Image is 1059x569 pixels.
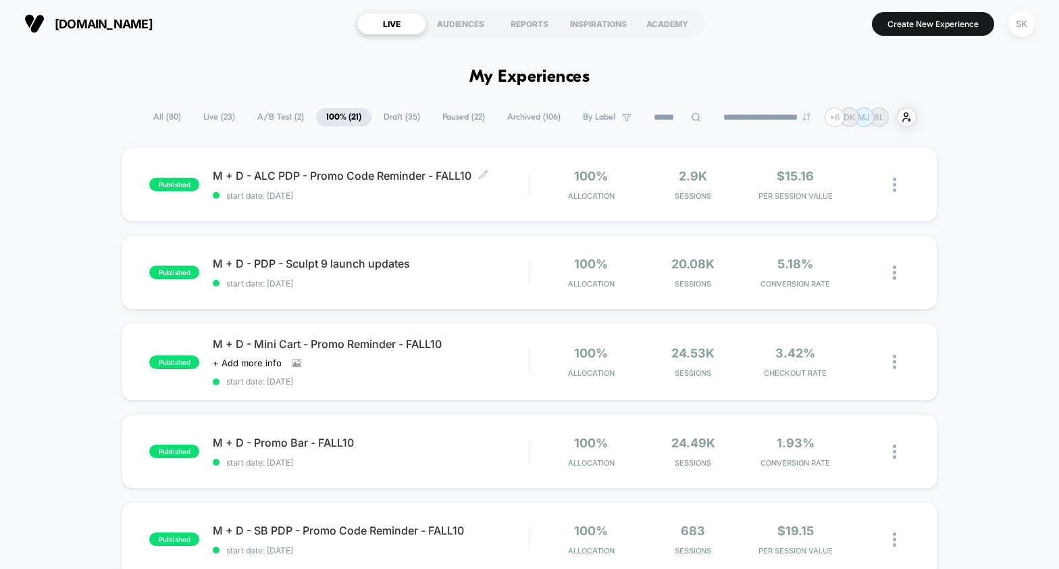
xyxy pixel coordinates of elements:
[373,108,430,126] span: Draft ( 35 )
[748,368,843,378] span: CHECKOUT RATE
[775,346,815,360] span: 3.42%
[777,436,815,450] span: 1.93%
[193,108,245,126] span: Live ( 23 )
[213,357,282,368] span: + Add more info
[213,545,529,555] span: start date: [DATE]
[844,112,855,122] p: DK
[213,257,529,270] span: M + D - PDP - Sculpt 9 launch updates
[893,178,896,192] img: close
[55,17,153,31] span: [DOMAIN_NAME]
[646,191,741,201] span: Sessions
[777,524,814,538] span: $19.15
[357,13,426,34] div: LIVE
[574,257,608,271] span: 100%
[748,279,843,289] span: CONVERSION RATE
[213,278,529,289] span: start date: [DATE]
[748,458,843,468] span: CONVERSION RATE
[143,108,191,126] span: All ( 80 )
[1008,11,1035,37] div: SK
[825,107,844,127] div: + 6
[671,436,715,450] span: 24.49k
[574,436,608,450] span: 100%
[495,13,564,34] div: REPORTS
[872,12,994,36] button: Create New Experience
[469,68,590,87] h1: My Experiences
[316,108,371,126] span: 100% ( 21 )
[213,337,529,351] span: M + D - Mini Cart - Promo Reminder - FALL10
[213,376,529,387] span: start date: [DATE]
[497,108,571,126] span: Archived ( 106 )
[671,257,715,271] span: 20.08k
[432,108,495,126] span: Paused ( 22 )
[893,533,896,547] img: close
[671,346,715,360] span: 24.53k
[874,112,884,122] p: BL
[583,112,615,122] span: By Label
[149,445,199,458] span: published
[893,355,896,369] img: close
[568,458,615,468] span: Allocation
[574,169,608,183] span: 100%
[568,191,615,201] span: Allocation
[568,279,615,289] span: Allocation
[777,169,814,183] span: $15.16
[247,108,314,126] span: A/B Test ( 2 )
[574,346,608,360] span: 100%
[646,368,741,378] span: Sessions
[568,546,615,555] span: Allocation
[893,445,896,459] img: close
[149,533,199,546] span: published
[802,113,810,121] img: end
[213,191,529,201] span: start date: [DATE]
[564,13,633,34] div: INSPIRATIONS
[213,524,529,537] span: M + D - SB PDP - Promo Code Reminder - FALL10
[679,169,707,183] span: 2.9k
[149,266,199,279] span: published
[426,13,495,34] div: AUDIENCES
[748,191,843,201] span: PER SESSION VALUE
[646,458,741,468] span: Sessions
[646,546,741,555] span: Sessions
[149,355,199,369] span: published
[858,112,870,122] p: MJ
[568,368,615,378] span: Allocation
[24,14,45,34] img: Visually logo
[213,436,529,449] span: M + D - Promo Bar - FALL10
[574,524,608,538] span: 100%
[893,266,896,280] img: close
[149,178,199,191] span: published
[646,279,741,289] span: Sessions
[1004,10,1039,38] button: SK
[633,13,702,34] div: ACADEMY
[681,524,705,538] span: 683
[213,457,529,468] span: start date: [DATE]
[20,13,157,34] button: [DOMAIN_NAME]
[213,169,529,182] span: M + D - ALC PDP - Promo Code Reminder - FALL10
[748,546,843,555] span: PER SESSION VALUE
[777,257,813,271] span: 5.18%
